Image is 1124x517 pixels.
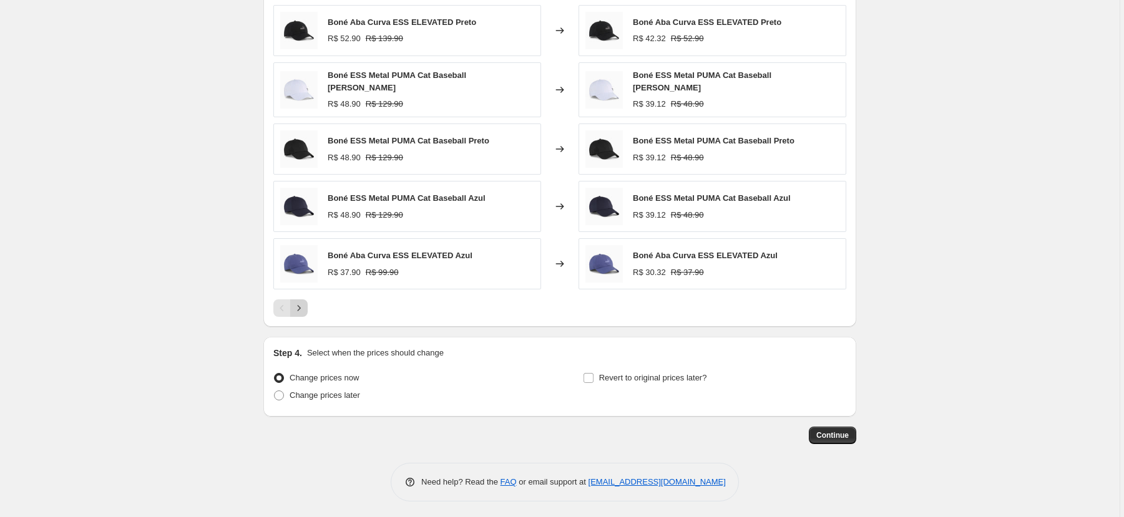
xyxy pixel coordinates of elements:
[633,32,666,45] div: R$ 42.32
[589,477,726,486] a: [EMAIL_ADDRESS][DOMAIN_NAME]
[290,373,359,382] span: Change prices now
[328,193,486,203] span: Boné ESS Metal PUMA Cat Baseball Azul
[328,70,466,92] span: Boné ESS Metal PUMA Cat Baseball [PERSON_NAME]
[366,266,399,279] strike: R$ 99.90
[280,245,318,283] img: png_16_80x.jpg
[366,152,403,164] strike: R$ 129.90
[273,299,308,317] nav: Pagination
[599,373,707,382] span: Revert to original prices later?
[633,70,771,92] span: Boné ESS Metal PUMA Cat Baseball [PERSON_NAME]
[328,209,361,221] div: R$ 48.90
[366,209,403,221] strike: R$ 129.90
[328,266,361,279] div: R$ 37.90
[501,477,517,486] a: FAQ
[273,347,302,359] h2: Step 4.
[328,17,476,27] span: Boné Aba Curva ESS ELEVATED Preto
[328,152,361,164] div: R$ 48.90
[816,430,849,440] span: Continue
[280,71,318,109] img: png_4_80x.jpg
[366,32,403,45] strike: R$ 139.90
[633,209,666,221] div: R$ 39.12
[633,17,781,27] span: Boné Aba Curva ESS ELEVATED Preto
[585,71,623,109] img: png_4_80x.jpg
[328,251,472,260] span: Boné Aba Curva ESS ELEVATED Azul
[671,152,704,164] strike: R$ 48.90
[328,136,489,145] span: Boné ESS Metal PUMA Cat Baseball Preto
[517,477,589,486] span: or email support at
[421,477,501,486] span: Need help? Read the
[633,136,794,145] span: Boné ESS Metal PUMA Cat Baseball Preto
[585,130,623,168] img: png_8_80x.jpg
[633,251,778,260] span: Boné Aba Curva ESS ELEVATED Azul
[585,245,623,283] img: png_16_80x.jpg
[307,347,444,359] p: Select when the prices should change
[290,299,308,317] button: Next
[328,32,361,45] div: R$ 52.90
[585,188,623,225] img: png_12_80x.jpg
[671,98,704,110] strike: R$ 48.90
[366,98,403,110] strike: R$ 129.90
[671,209,704,221] strike: R$ 48.90
[585,12,623,49] img: png_80x.jpg
[280,12,318,49] img: png_80x.jpg
[809,427,856,444] button: Continue
[328,98,361,110] div: R$ 48.90
[633,98,666,110] div: R$ 39.12
[671,32,704,45] strike: R$ 52.90
[633,266,666,279] div: R$ 30.32
[280,188,318,225] img: png_12_80x.jpg
[671,266,704,279] strike: R$ 37.90
[290,390,360,400] span: Change prices later
[280,130,318,168] img: png_8_80x.jpg
[633,193,791,203] span: Boné ESS Metal PUMA Cat Baseball Azul
[633,152,666,164] div: R$ 39.12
